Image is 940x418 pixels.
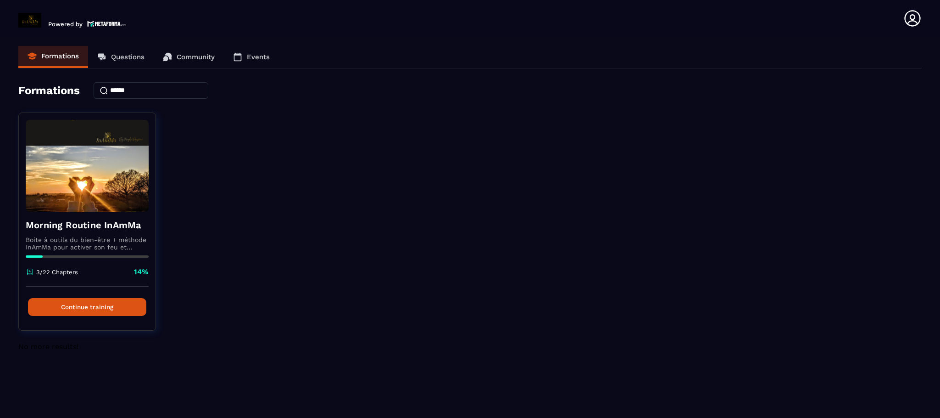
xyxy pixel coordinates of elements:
[224,46,279,68] a: Events
[18,84,80,97] h4: Formations
[111,53,145,61] p: Questions
[18,13,41,28] img: logo-branding
[18,46,88,68] a: Formations
[41,52,79,60] p: Formations
[134,267,149,277] p: 14%
[28,298,146,316] button: Continue training
[88,46,154,68] a: Questions
[26,120,149,212] img: formation-background
[154,46,224,68] a: Community
[247,53,270,61] p: Events
[26,236,149,251] p: Boite à outils du bien-être + méthode InAmMa pour activer son feu et écouter la voix de son coeur...
[26,219,149,232] h4: Morning Routine InAmMa
[87,20,126,28] img: logo
[36,269,78,276] p: 3/22 Chapters
[177,53,215,61] p: Community
[18,113,167,342] a: formation-backgroundMorning Routine InAmMaBoite à outils du bien-être + méthode InAmMa pour activ...
[18,342,78,351] span: No more results!
[48,21,83,28] p: Powered by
